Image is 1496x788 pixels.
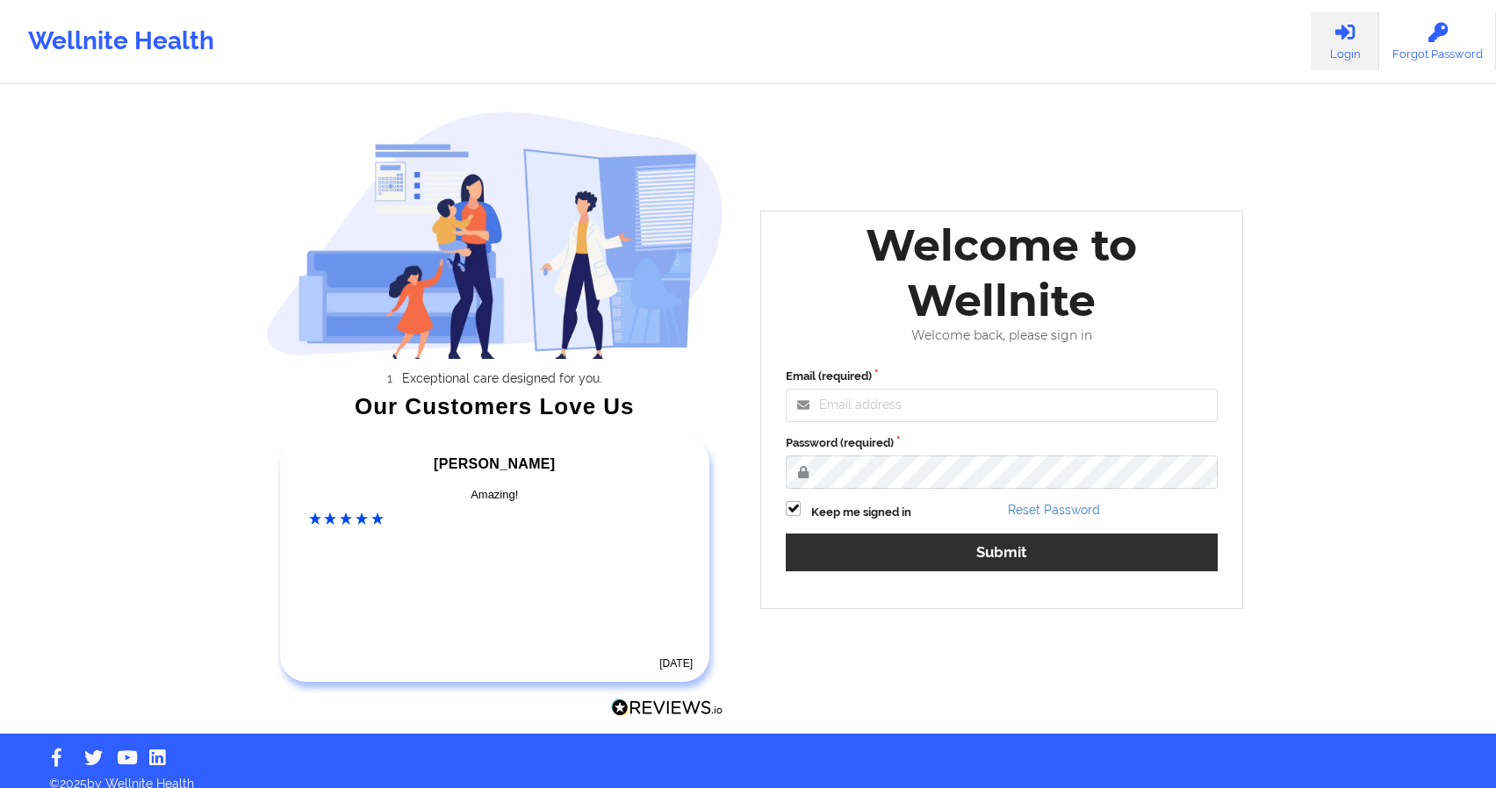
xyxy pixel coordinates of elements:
[1379,12,1496,70] a: Forgot Password
[786,368,1218,385] label: Email (required)
[659,657,693,670] time: [DATE]
[611,698,723,721] a: Reviews.io Logo
[309,486,681,504] div: Amazing!
[773,328,1230,343] div: Welcome back, please sign in
[611,698,723,717] img: Reviews.io Logo
[1311,12,1379,70] a: Login
[266,398,724,415] div: Our Customers Love Us
[434,456,555,471] span: [PERSON_NAME]
[786,434,1218,452] label: Password (required)
[1008,503,1100,517] a: Reset Password
[811,504,911,521] label: Keep me signed in
[786,389,1218,422] input: Email address
[786,534,1218,571] button: Submit
[266,111,724,359] img: wellnite-auth-hero_200.c722682e.png
[773,218,1230,328] div: Welcome to Wellnite
[281,371,723,385] li: Exceptional care designed for you.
